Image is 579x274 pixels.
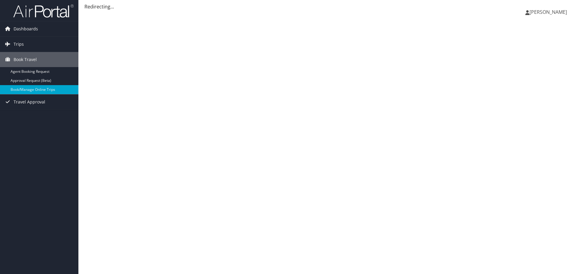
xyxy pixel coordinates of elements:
[525,3,573,21] a: [PERSON_NAME]
[13,4,74,18] img: airportal-logo.png
[14,94,45,109] span: Travel Approval
[14,37,24,52] span: Trips
[14,21,38,36] span: Dashboards
[14,52,37,67] span: Book Travel
[530,9,567,15] span: [PERSON_NAME]
[84,3,573,10] div: Redirecting...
